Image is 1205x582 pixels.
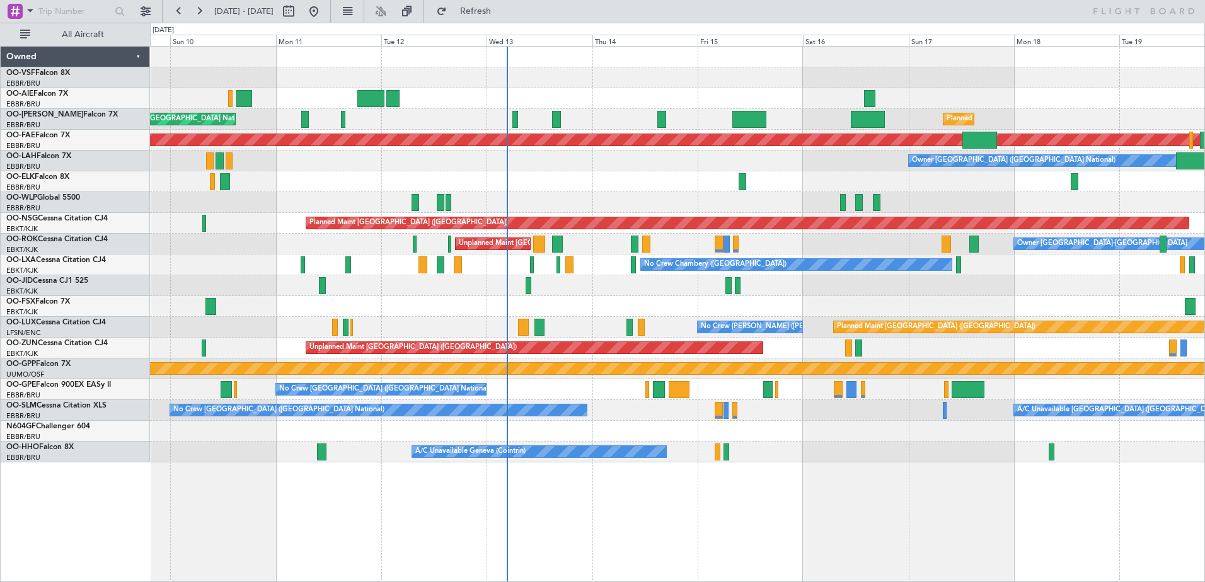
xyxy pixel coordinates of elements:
a: EBBR/BRU [6,183,40,192]
a: OO-ROKCessna Citation CJ4 [6,236,108,243]
a: EBBR/BRU [6,453,40,462]
div: Sat 16 [803,35,908,46]
a: EBKT/KJK [6,245,38,254]
div: No Crew [PERSON_NAME] ([PERSON_NAME]) [701,317,852,336]
a: EBBR/BRU [6,141,40,151]
a: OO-VSFFalcon 8X [6,69,70,77]
div: Owner [GEOGRAPHIC_DATA] ([GEOGRAPHIC_DATA] National) [912,151,1116,170]
a: EBBR/BRU [6,162,40,171]
span: OO-LUX [6,319,36,326]
a: EBKT/KJK [6,349,38,358]
div: Tue 12 [381,35,487,46]
span: OO-[PERSON_NAME] [6,111,83,118]
a: OO-WLPGlobal 5500 [6,194,80,202]
a: OO-GPEFalcon 900EX EASy II [6,381,111,389]
a: EBKT/KJK [6,224,38,234]
div: Planned Maint [GEOGRAPHIC_DATA] ([GEOGRAPHIC_DATA]) [837,317,1035,336]
a: OO-AIEFalcon 7X [6,90,68,98]
a: EBBR/BRU [6,391,40,400]
div: Mon 11 [276,35,381,46]
a: OO-ELKFalcon 8X [6,173,69,181]
span: OO-VSF [6,69,35,77]
a: EBBR/BRU [6,79,40,88]
a: EBKT/KJK [6,266,38,275]
a: OO-LXACessna Citation CJ4 [6,256,106,264]
span: OO-FAE [6,132,35,139]
span: OO-ROK [6,236,38,243]
a: OO-FAEFalcon 7X [6,132,70,139]
a: EBBR/BRU [6,432,40,442]
div: Owner [GEOGRAPHIC_DATA]-[GEOGRAPHIC_DATA] [1017,234,1187,253]
a: OO-JIDCessna CJ1 525 [6,277,88,285]
span: OO-WLP [6,194,37,202]
span: OO-AIE [6,90,33,98]
div: Sun 10 [170,35,275,46]
span: OO-LAH [6,152,37,160]
span: OO-GPP [6,360,36,368]
a: OO-GPPFalcon 7X [6,360,71,368]
button: Refresh [430,1,506,21]
a: OO-SLMCessna Citation XLS [6,402,107,409]
a: EBBR/BRU [6,100,40,109]
div: Thu 14 [592,35,698,46]
span: Refresh [449,7,502,16]
div: No Crew [GEOGRAPHIC_DATA] ([GEOGRAPHIC_DATA] National) [279,380,490,399]
a: EBKT/KJK [6,287,38,296]
span: N604GF [6,423,36,430]
div: Planned Maint [GEOGRAPHIC_DATA] ([GEOGRAPHIC_DATA]) [309,214,508,232]
a: UUMO/OSF [6,370,44,379]
a: EBBR/BRU [6,120,40,130]
span: OO-ELK [6,173,35,181]
div: Wed 13 [487,35,592,46]
a: OO-LAHFalcon 7X [6,152,71,160]
a: OO-NSGCessna Citation CJ4 [6,215,108,222]
span: OO-GPE [6,381,36,389]
div: Mon 18 [1014,35,1119,46]
span: OO-FSX [6,298,35,305]
span: OO-ZUN [6,339,38,347]
a: LFSN/ENC [6,328,41,338]
div: [DATE] [153,25,174,36]
div: No Crew Chambery ([GEOGRAPHIC_DATA]) [644,255,787,274]
a: EBBR/BRU [6,411,40,421]
a: N604GFChallenger 604 [6,423,90,430]
span: OO-NSG [6,215,38,222]
span: [DATE] - [DATE] [214,6,274,17]
span: OO-SLM [6,402,37,409]
div: A/C Unavailable Geneva (Cointrin) [415,442,526,461]
span: OO-JID [6,277,33,285]
div: Planned Maint [GEOGRAPHIC_DATA] ([GEOGRAPHIC_DATA] National) [947,110,1175,128]
div: Fri 15 [698,35,803,46]
a: EBKT/KJK [6,307,38,317]
a: OO-HHOFalcon 8X [6,443,74,451]
a: OO-FSXFalcon 7X [6,298,70,305]
span: OO-HHO [6,443,39,451]
div: No Crew [GEOGRAPHIC_DATA] ([GEOGRAPHIC_DATA] National) [173,401,384,419]
span: OO-LXA [6,256,36,264]
div: Unplanned Maint [GEOGRAPHIC_DATA]-[GEOGRAPHIC_DATA] [459,234,662,253]
button: All Aircraft [14,25,137,45]
input: Trip Number [38,2,111,21]
a: OO-[PERSON_NAME]Falcon 7X [6,111,118,118]
a: EBBR/BRU [6,203,40,213]
div: Sun 17 [909,35,1014,46]
div: Unplanned Maint [GEOGRAPHIC_DATA] ([GEOGRAPHIC_DATA]) [309,338,517,357]
a: OO-LUXCessna Citation CJ4 [6,319,106,326]
a: OO-ZUNCessna Citation CJ4 [6,339,108,347]
span: All Aircraft [33,30,133,39]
